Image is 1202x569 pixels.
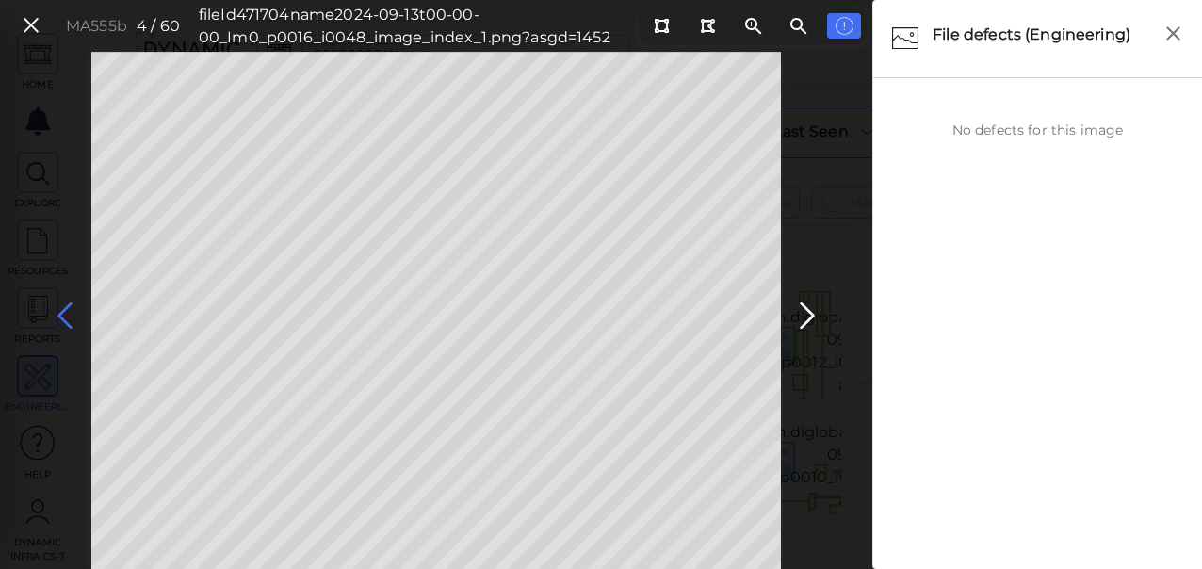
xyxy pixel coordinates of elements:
[199,4,629,49] div: fileId 471704 name 2024-09-13t00-00-00_Im0_p0016_i0048_image_index_1.png?asgd=1452
[928,19,1155,58] div: File defects (Engineering)
[66,15,127,38] div: MA555b
[137,15,180,38] div: 4 / 60
[883,121,1193,140] div: No defects for this image
[1122,484,1188,555] iframe: Chat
